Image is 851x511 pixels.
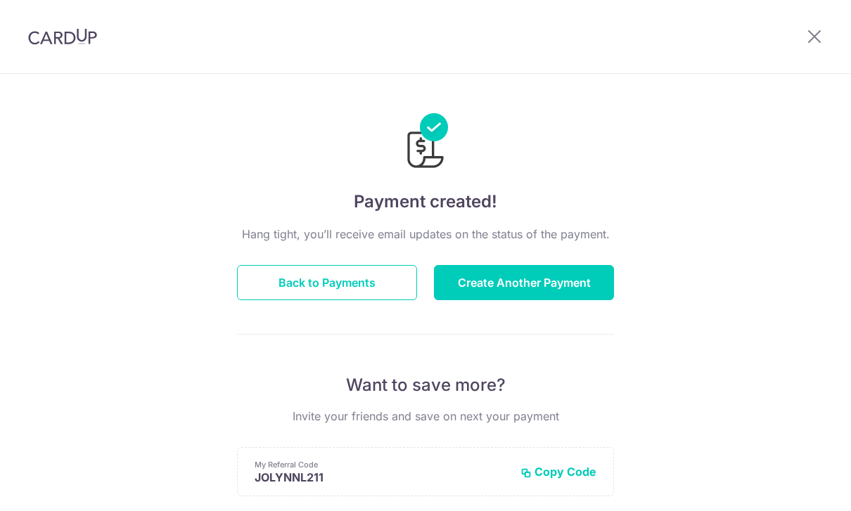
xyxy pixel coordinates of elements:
[237,189,614,214] h4: Payment created!
[237,374,614,396] p: Want to save more?
[434,265,614,300] button: Create Another Payment
[28,28,97,45] img: CardUp
[255,459,509,470] p: My Referral Code
[403,113,448,172] img: Payments
[237,226,614,242] p: Hang tight, you’ll receive email updates on the status of the payment.
[237,265,417,300] button: Back to Payments
[520,465,596,479] button: Copy Code
[237,408,614,425] p: Invite your friends and save on next your payment
[255,470,509,484] p: JOLYNNL211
